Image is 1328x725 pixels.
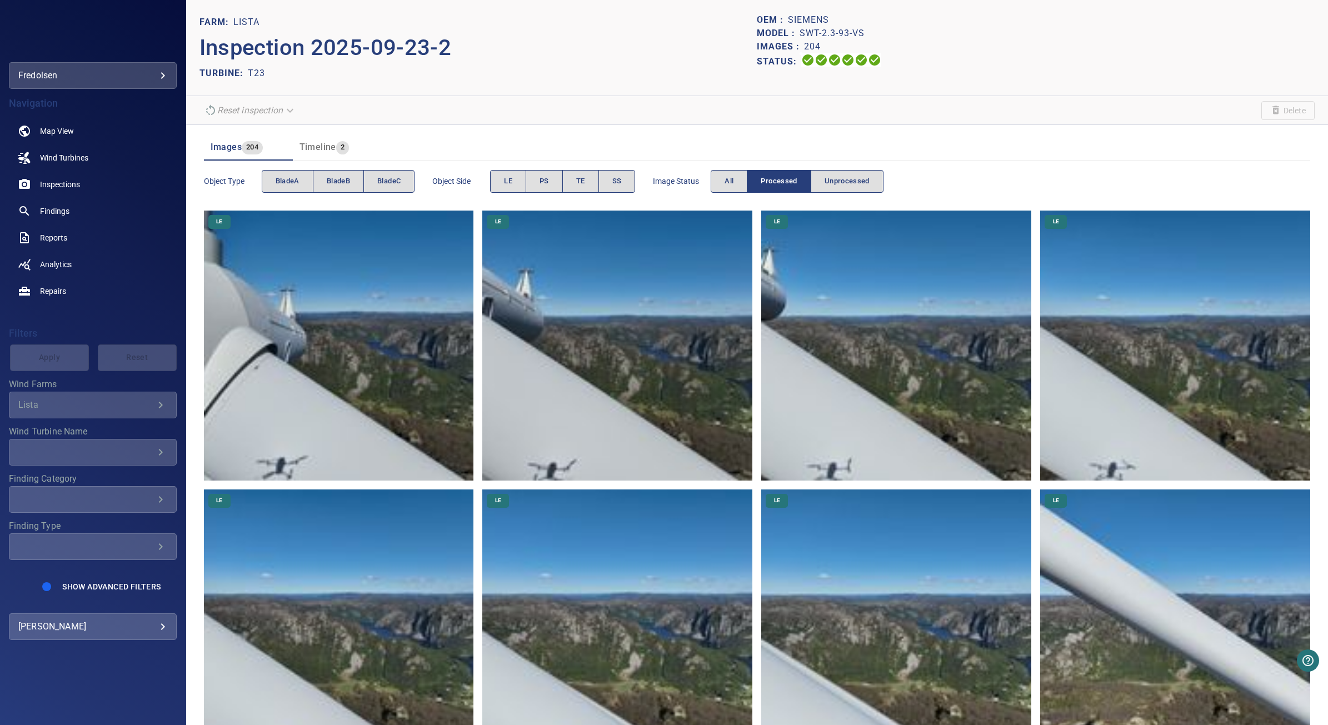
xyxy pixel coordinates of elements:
a: map noActive [9,118,177,144]
svg: Selecting 100% [828,53,841,67]
h4: Filters [9,328,177,339]
a: windturbines noActive [9,144,177,171]
div: Finding Type [9,533,177,560]
button: bladeB [313,170,364,193]
p: Lista [233,16,259,29]
p: OEM : [757,13,788,27]
span: Wind Turbines [40,152,88,163]
span: TE [576,175,585,188]
p: Siemens [788,13,829,27]
span: Images [211,142,242,152]
div: Wind Farms [9,392,177,418]
span: Processed [761,175,797,188]
button: LE [490,170,526,193]
h4: Navigation [9,98,177,109]
div: Lista [18,399,154,410]
div: objectType [262,170,415,193]
p: FARM: [199,16,233,29]
span: LE [488,497,508,504]
button: Show Advanced Filters [56,578,167,596]
svg: ML Processing 100% [841,53,855,67]
a: inspections noActive [9,171,177,198]
button: Processed [747,170,811,193]
div: imageStatus [711,170,883,193]
span: LE [1046,497,1066,504]
span: PS [540,175,549,188]
p: 204 [804,40,821,53]
div: fredolsen [9,62,177,89]
p: Status: [757,53,801,69]
span: LE [1046,218,1066,226]
span: Image Status [653,176,711,187]
label: Wind Turbine Name [9,427,177,436]
div: objectSide [490,170,635,193]
a: reports noActive [9,224,177,251]
button: bladeA [262,170,313,193]
span: 2 [336,141,349,154]
span: bladeB [327,175,350,188]
span: Timeline [299,142,336,152]
p: T23 [248,67,265,80]
span: LE [767,218,787,226]
label: Finding Category [9,474,177,483]
img: fredolsen-logo [63,28,122,39]
span: Analytics [40,259,72,270]
span: Object Side [432,176,490,187]
span: SS [612,175,622,188]
div: fredolsen [18,67,167,84]
svg: Uploading 100% [801,53,815,67]
button: TE [562,170,599,193]
span: Unprocessed [825,175,870,188]
button: Unprocessed [811,170,883,193]
span: Findings [40,206,69,217]
svg: Classification 100% [868,53,881,67]
span: Inspections [40,179,80,190]
span: bladeC [377,175,401,188]
svg: Data Formatted 100% [815,53,828,67]
span: Repairs [40,286,66,297]
div: Finding Category [9,486,177,513]
div: [PERSON_NAME] [18,618,167,636]
a: analytics noActive [9,251,177,278]
span: Reports [40,232,67,243]
button: SS [598,170,636,193]
span: Map View [40,126,74,137]
button: All [711,170,747,193]
span: Show Advanced Filters [62,582,161,591]
label: Wind Farms [9,380,177,389]
p: Images : [757,40,804,53]
span: LE [504,175,512,188]
span: bladeA [276,175,299,188]
span: Unable to delete the inspection due to your user permissions [1261,101,1315,120]
span: LE [209,497,229,504]
label: Finding Type [9,522,177,531]
span: LE [209,218,229,226]
span: Object type [204,176,262,187]
span: All [725,175,733,188]
span: 204 [242,141,263,154]
a: findings noActive [9,198,177,224]
svg: Matching 100% [855,53,868,67]
span: LE [488,218,508,226]
p: Inspection 2025-09-23-2 [199,31,757,64]
div: Reset inspection [199,101,301,120]
em: Reset inspection [217,105,283,116]
div: Unable to reset the inspection due to your user permissions [199,101,301,120]
p: TURBINE: [199,67,248,80]
a: repairs noActive [9,278,177,304]
span: LE [767,497,787,504]
div: Wind Turbine Name [9,439,177,466]
button: PS [526,170,563,193]
p: SWT-2.3-93-VS [800,27,865,40]
p: Model : [757,27,800,40]
button: bladeC [363,170,415,193]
